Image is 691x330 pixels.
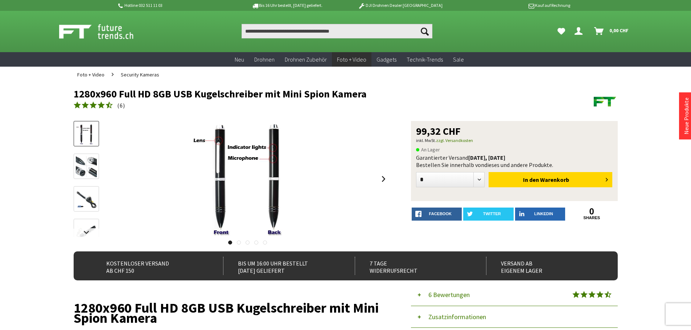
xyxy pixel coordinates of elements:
[463,208,514,221] a: twitter
[74,101,125,110] a: (6)
[402,52,448,67] a: Technik-Trends
[344,1,457,10] p: DJI Drohnen Dealer [GEOGRAPHIC_DATA]
[121,71,159,78] span: Security Kameras
[486,257,602,275] div: Versand ab eigenem Lager
[448,52,469,67] a: Sale
[416,145,440,154] span: An Lager
[242,24,432,38] input: Produkt, Marke, Kategorie, EAN, Artikelnummer…
[416,136,613,145] p: inkl. MwSt.
[117,102,125,109] span: ( )
[609,25,629,36] span: 0,00 CHF
[572,24,588,38] a: Dein Konto
[489,172,612,187] button: In den Warenkorb
[411,306,618,328] button: Zusatzinformationen
[74,303,389,323] h1: 1280x960 Full HD 8GB USB Kugelschreiber mit Mini Spion Kamera
[230,52,249,67] a: Neu
[74,88,509,99] h1: 1280x960 Full HD 8GB USB Kugelschreiber mit Mini Spion Kamera
[77,71,104,78] span: Foto + Video
[417,24,432,38] button: Suchen
[412,208,462,221] a: facebook
[567,208,617,216] a: 0
[254,56,275,63] span: Drohnen
[416,126,461,136] span: 99,32 CHF
[332,52,371,67] a: Foto + Video
[235,56,244,63] span: Neu
[592,88,618,114] img: Futuretrends
[74,67,108,83] a: Foto + Video
[285,56,327,63] span: Drohnen Zubehör
[411,284,618,306] button: 6 Bewertungen
[683,97,690,134] a: Neue Produkte
[117,67,163,83] a: Security Kameras
[540,176,569,183] span: Warenkorb
[554,24,569,38] a: Meine Favoriten
[591,24,632,38] a: Warenkorb
[567,216,617,220] a: shares
[523,176,539,183] span: In den
[190,121,306,237] img: 1280x960 Full HD 8GB USB Kugelschreiber mit Mini Spion Kamera
[59,22,149,41] img: Shop Futuretrends - zur Startseite wechseln
[76,124,97,145] img: Vorschau: 1280x960 Full HD 8GB USB Kugelschreiber mit Mini Spion Kamera
[249,52,280,67] a: Drohnen
[436,138,473,143] a: zzgl. Versandkosten
[223,257,339,275] div: Bis um 16:00 Uhr bestellt [DATE] geliefert
[453,56,464,63] span: Sale
[515,208,565,221] a: LinkedIn
[457,1,570,10] p: Kauf auf Rechnung
[483,212,501,216] span: twitter
[407,56,443,63] span: Technik-Trends
[117,1,230,10] p: Hotline 032 511 11 03
[92,257,207,275] div: Kostenloser Versand ab CHF 150
[468,154,505,161] b: [DATE], [DATE]
[371,52,402,67] a: Gadgets
[416,154,613,168] div: Garantierter Versand Bestellen Sie innerhalb von dieses und andere Produkte.
[280,52,332,67] a: Drohnen Zubehör
[230,1,344,10] p: Bis 16 Uhr bestellt, [DATE] geliefert.
[429,212,452,216] span: facebook
[337,56,366,63] span: Foto + Video
[120,102,123,109] span: 6
[355,257,470,275] div: 7 Tage Widerrufsrecht
[534,212,553,216] span: LinkedIn
[377,56,396,63] span: Gadgets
